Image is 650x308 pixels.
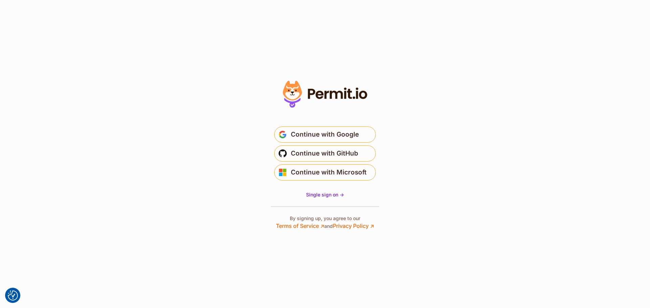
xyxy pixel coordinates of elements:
a: Single sign on -> [306,191,344,198]
button: Continue with Microsoft [274,164,376,181]
button: Continue with Google [274,126,376,143]
p: By signing up, you agree to our and [276,215,374,230]
span: Continue with Google [291,129,359,140]
img: Revisit consent button [8,290,18,301]
a: Terms of Service ↗ [276,222,324,229]
a: Privacy Policy ↗ [333,222,374,229]
span: Continue with GitHub [291,148,358,159]
button: Continue with GitHub [274,145,376,162]
span: Continue with Microsoft [291,167,367,178]
button: Consent Preferences [8,290,18,301]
